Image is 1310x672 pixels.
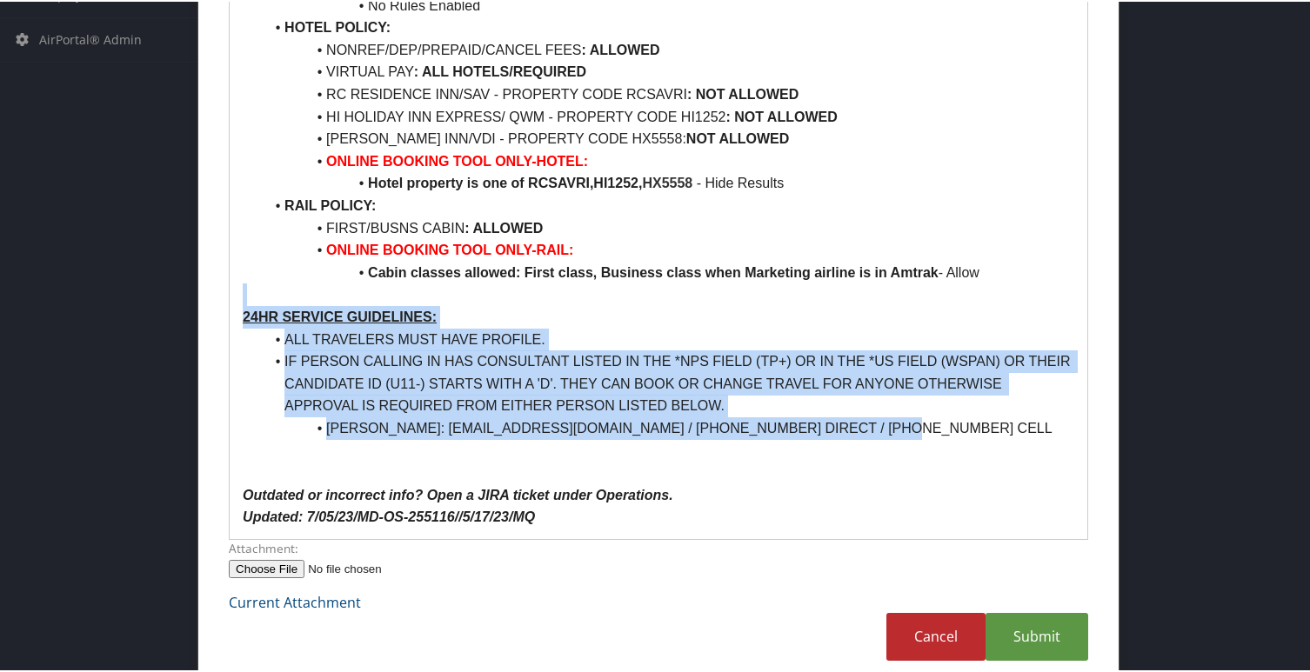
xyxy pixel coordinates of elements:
[243,486,673,501] em: Outdated or incorrect info? Open a JIRA ticket under Operations.
[326,152,588,167] strong: ONLINE BOOKING TOOL ONLY-HOTEL:
[264,349,1074,416] li: IF PERSON CALLING IN HAS CONSULTANT LISTED IN THE *NPS FIELD (TP+) OR IN THE *US FIELD (WSPAN) OR...
[284,18,391,33] strong: HOTEL POLICY:
[368,174,642,189] strong: Hotel property is one of RCSAVRI,HI1252,
[264,37,1074,60] li: NONREF/DEP/PREPAID/CANCEL FEES
[264,216,1074,238] li: FIRST/BUSNS CABIN
[264,416,1074,438] li: [PERSON_NAME]: [EMAIL_ADDRESS][DOMAIN_NAME] / [PHONE_NUMBER] DIRECT / [PHONE_NUMBER] CELL
[243,308,437,323] u: 24HR SERVICE GUIDELINES:
[264,104,1074,127] li: HI HOLIDAY INN EXPRESS/ QWM - PROPERTY CODE HI1252
[264,327,1074,349] li: ALL TRAVELERS MUST HAVE PROFILE.
[284,196,376,211] strong: RAIL POLICY:
[229,538,1088,556] label: Attachment:
[264,260,1074,283] li: - Allow
[642,174,692,189] strong: HX5558
[687,85,799,100] strong: : NOT ALLOWED
[264,170,1074,193] li: - Hide Results
[886,611,986,659] a: Cancel
[368,263,939,278] strong: Cabin classes allowed: First class, Business class when Marketing airline is in Amtrak
[414,63,586,77] strong: : ALL HOTELS/REQUIRED
[465,219,543,234] strong: : ALLOWED
[725,108,837,123] strong: : NOT ALLOWED
[264,82,1074,104] li: RC RESIDENCE INN/SAV - PROPERTY CODE RCSAVRI
[264,59,1074,82] li: VIRTUAL PAY
[686,130,790,144] strong: NOT ALLOWED
[229,591,361,610] a: Current Attachment
[243,508,535,522] em: Updated: 7/05/23/MD-OS-255116//5/17/23/MQ
[264,126,1074,149] li: [PERSON_NAME] INN/VDI - PROPERTY CODE HX5558:
[581,41,659,56] strong: : ALLOWED
[326,241,573,256] strong: ONLINE BOOKING TOOL ONLY-RAIL:
[986,611,1088,659] a: Submit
